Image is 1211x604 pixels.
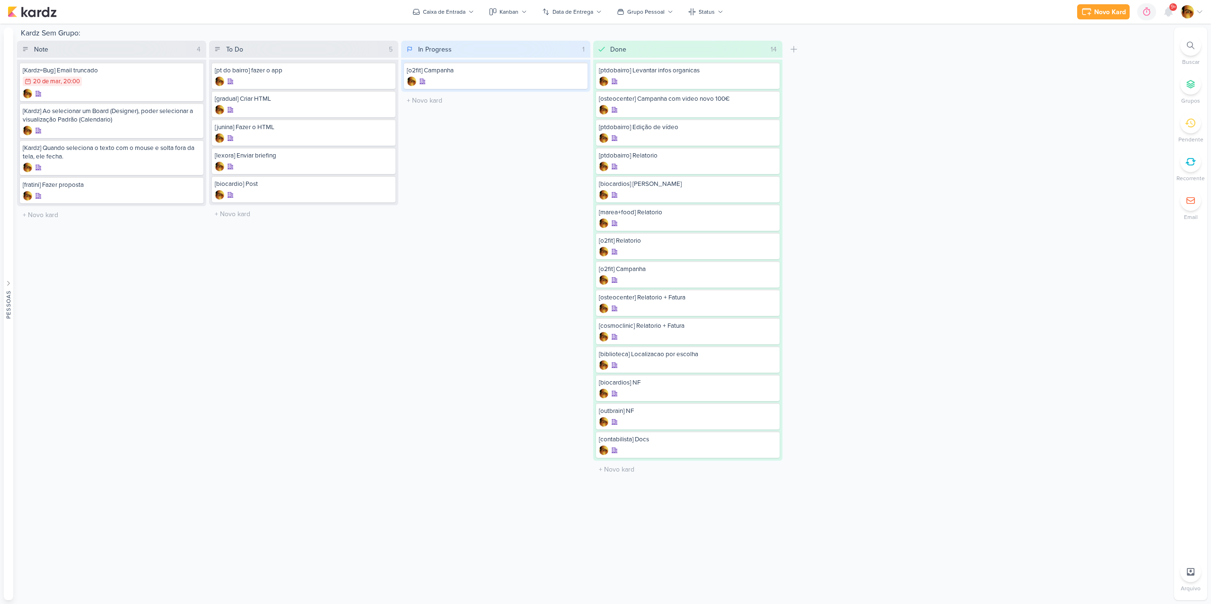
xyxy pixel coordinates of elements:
div: Criador(a): Leandro Guedes [599,247,608,256]
div: [Kardz] Ao selecionar um Board (Designer), poder selecionar a visualização Padrão (Calendario) [23,107,201,124]
div: Criador(a): Leandro Guedes [599,105,608,114]
img: Leandro Guedes [215,162,224,171]
div: Criador(a): Leandro Guedes [215,105,224,114]
div: Criador(a): Leandro Guedes [23,191,32,201]
img: Leandro Guedes [599,247,608,256]
img: Leandro Guedes [23,89,32,98]
img: Leandro Guedes [215,105,224,114]
div: Criador(a): Leandro Guedes [215,190,224,200]
div: Criador(a): Leandro Guedes [599,360,608,370]
div: Criador(a): Leandro Guedes [599,133,608,143]
div: [outbrain] NF [599,407,777,415]
img: Leandro Guedes [23,126,32,135]
div: [o2fit] Campanha [407,66,585,75]
div: [biocardios] NF [599,378,777,387]
div: Criador(a): Leandro Guedes [23,89,32,98]
div: Criador(a): Leandro Guedes [407,77,416,86]
div: [biblioteca] Localizacao por escolha [599,350,777,359]
div: [Kardz=Bug] Email truncado [23,66,201,75]
div: Criador(a): Leandro Guedes [599,417,608,427]
p: Pendente [1178,135,1203,144]
div: [Kardz] Quando seleciona o texto com o mouse e solta fora da tela, ele fecha. [23,144,201,161]
p: Email [1184,213,1198,221]
button: Pessoas [4,27,13,600]
div: Criador(a): Leandro Guedes [215,77,224,86]
p: Grupos [1181,96,1200,105]
img: Leandro Guedes [599,133,608,143]
img: Leandro Guedes [599,417,608,427]
div: Criador(a): Leandro Guedes [599,190,608,200]
div: [ptdobairro] Relatorio [599,151,777,160]
img: Leandro Guedes [599,360,608,370]
img: Leandro Guedes [215,77,224,86]
div: [o2fit] Relatorio [599,236,777,245]
p: Buscar [1182,58,1200,66]
div: [o2fit] Campanha [599,265,777,273]
div: [biocardios] Avisar Mayara [599,180,777,188]
img: Leandro Guedes [407,77,416,86]
img: Leandro Guedes [23,163,32,172]
p: Recorrente [1176,174,1205,183]
img: Leandro Guedes [23,191,32,201]
div: [cosmoclinic] Relatorio + Fatura [599,322,777,330]
div: [contabilista] Docs [599,435,777,444]
img: Leandro Guedes [599,275,608,285]
div: Criador(a): Leandro Guedes [23,163,32,172]
div: 14 [767,44,781,54]
img: Leandro Guedes [599,389,608,398]
div: [osteocenter] Relatorio + Fatura [599,293,777,302]
div: Criador(a): Leandro Guedes [215,133,224,143]
div: 1 [579,44,588,54]
div: Criador(a): Leandro Guedes [599,332,608,341]
div: [gradual] Criar HTML [215,95,393,103]
button: Novo Kard [1077,4,1130,19]
div: Criador(a): Leandro Guedes [599,162,608,171]
img: Leandro Guedes [1181,5,1194,18]
div: Criador(a): Leandro Guedes [599,275,608,285]
div: Kardz Sem Grupo: [17,27,1170,41]
div: Criador(a): Leandro Guedes [599,389,608,398]
div: [ptdobairro] Edição de vídeo [599,123,777,131]
div: 5 [385,44,396,54]
div: [lexora] Enviar briefing [215,151,393,160]
input: + Novo kard [403,94,588,107]
span: 9+ [1171,3,1176,11]
div: [junina] Fazer o HTML [215,123,393,131]
div: 4 [193,44,204,54]
input: + Novo kard [19,208,204,222]
div: Pessoas [4,290,13,318]
li: Ctrl + F [1174,35,1207,66]
input: + Novo kard [595,463,781,476]
div: [ptdobairro] Levantar infos organicas [599,66,777,75]
img: Leandro Guedes [599,304,608,313]
img: Leandro Guedes [599,77,608,86]
img: Leandro Guedes [599,162,608,171]
img: Leandro Guedes [215,190,224,200]
div: Criador(a): Leandro Guedes [599,446,608,455]
div: Criador(a): Leandro Guedes [23,126,32,135]
div: Criador(a): Leandro Guedes [599,77,608,86]
div: , 20:00 [61,79,80,85]
div: [marea+food] Relatorio [599,208,777,217]
input: + Novo kard [211,207,396,221]
div: Criador(a): Leandro Guedes [215,162,224,171]
div: 20 de mar [33,79,61,85]
div: Novo Kard [1094,7,1126,17]
div: Criador(a): Leandro Guedes [599,219,608,228]
div: [pt do bairro] fazer o app [215,66,393,75]
img: Leandro Guedes [599,105,608,114]
img: Leandro Guedes [599,219,608,228]
img: Leandro Guedes [599,190,608,200]
img: kardz.app [8,6,57,18]
div: [fratini] Fazer proposta [23,181,201,189]
img: Leandro Guedes [599,446,608,455]
div: [biocardio] Post [215,180,393,188]
p: Arquivo [1181,584,1201,593]
img: Leandro Guedes [599,332,608,341]
div: [osteocenter] Campanha com video novo 100€ [599,95,777,103]
div: Criador(a): Leandro Guedes [599,304,608,313]
img: Leandro Guedes [215,133,224,143]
